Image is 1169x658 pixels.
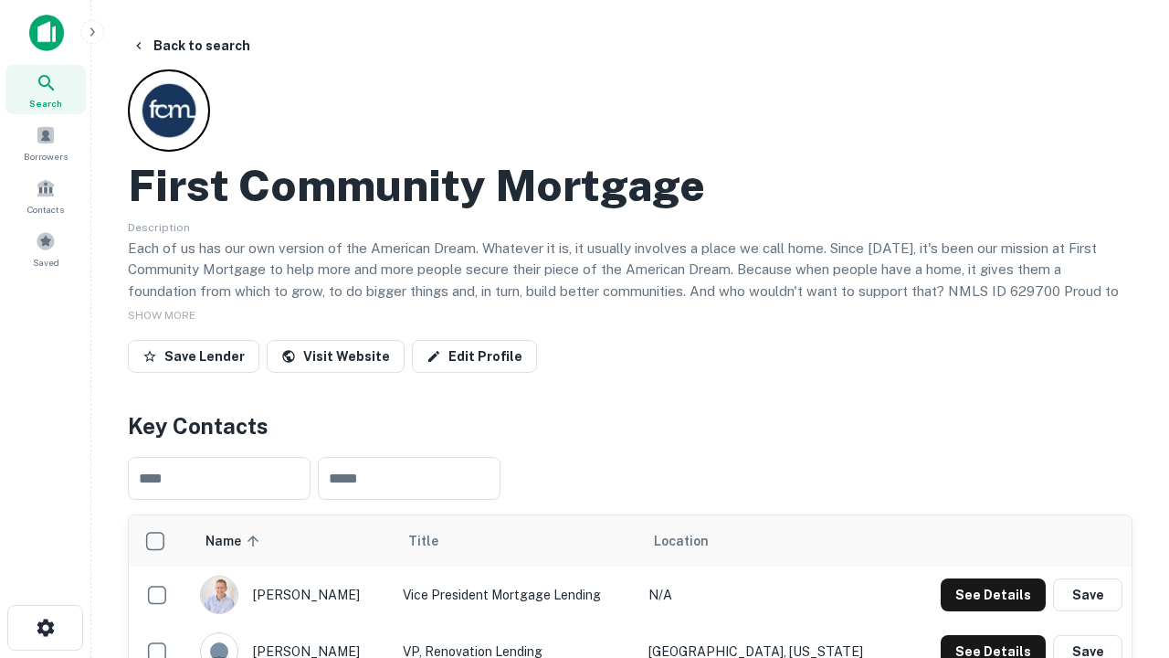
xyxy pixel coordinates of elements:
[128,409,1132,442] h4: Key Contacts
[200,576,384,614] div: [PERSON_NAME]
[1053,578,1122,611] button: Save
[412,340,537,373] a: Edit Profile
[33,255,59,270] span: Saved
[394,515,639,567] th: Title
[654,530,709,552] span: Location
[639,567,904,623] td: N/A
[408,530,462,552] span: Title
[27,202,64,217] span: Contacts
[5,65,86,114] a: Search
[24,149,68,164] span: Borrowers
[124,29,258,62] button: Back to search
[1078,453,1169,541] iframe: Chat Widget
[5,224,86,273] a: Saved
[128,221,190,234] span: Description
[29,96,62,111] span: Search
[5,171,86,220] a: Contacts
[128,159,705,212] h2: First Community Mortgage
[201,577,237,613] img: 1520878720083
[5,118,86,167] a: Borrowers
[128,340,259,373] button: Save Lender
[941,578,1046,611] button: See Details
[205,530,265,552] span: Name
[191,515,394,567] th: Name
[128,238,1132,324] p: Each of us has our own version of the American Dream. Whatever it is, it usually involves a place...
[267,340,405,373] a: Visit Website
[128,309,195,322] span: SHOW MORE
[639,515,904,567] th: Location
[394,567,639,623] td: Vice President Mortgage Lending
[29,15,64,51] img: capitalize-icon.png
